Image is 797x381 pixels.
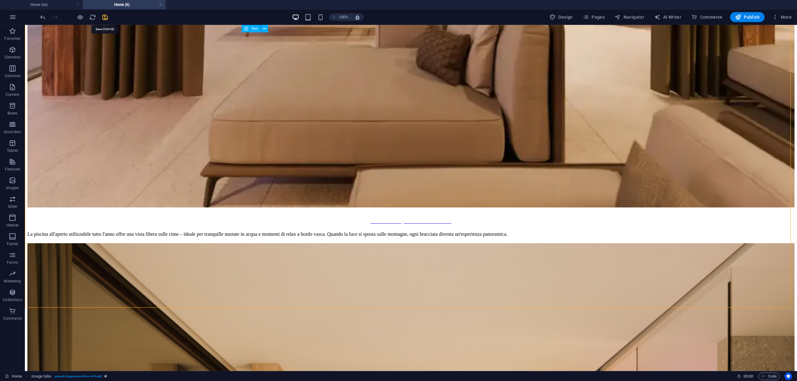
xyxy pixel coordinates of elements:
[735,14,760,20] span: Publish
[54,373,102,380] span: . preset-image-accordion-v4-hotel
[7,241,18,246] p: Footer
[8,204,17,209] p: Slider
[104,374,107,378] i: This element is a customizable preset
[7,111,18,116] p: Boxes
[737,373,753,380] h6: Session time
[761,373,777,380] span: Code
[5,73,20,78] p: Columns
[547,12,575,22] div: Design (Ctrl+Alt+Y)
[6,185,19,190] p: Images
[770,12,794,22] button: More
[7,260,18,265] p: Forms
[5,373,22,380] a: Click to cancel selection. Double-click to open Pages
[76,13,84,21] button: Click here to leave preview mode and continue editing
[101,13,109,21] button: save
[6,223,19,228] p: Header
[580,12,607,22] button: Pages
[3,297,22,302] p: Collections
[5,167,20,172] p: Features
[89,13,96,21] button: reload
[31,373,107,380] nav: breadcrumb
[3,316,22,321] p: Commerce
[689,12,725,22] button: Commerce
[5,55,21,60] p: Elements
[89,14,96,21] i: Reload page
[6,92,19,97] p: Content
[654,14,681,20] span: AI Writer
[39,13,46,21] button: undo
[83,1,166,8] h4: Home (it)
[772,14,792,20] span: More
[4,129,21,134] p: Accordion
[615,14,644,20] span: Navigator
[743,373,753,380] span: 00 00
[730,12,765,22] button: Publish
[583,14,605,20] span: Pages
[4,279,21,284] p: Marketing
[7,148,18,153] p: Tables
[748,374,749,379] span: :
[39,14,46,21] i: Undo: Change image caption (Ctrl+Z)
[4,36,20,41] p: Favorites
[338,13,348,21] h6: 100%
[612,12,647,22] button: Navigator
[251,27,258,30] span: Text
[758,373,780,380] button: Code
[31,373,52,380] span: Click to select. Double-click to edit
[691,14,723,20] span: Commerce
[785,373,792,380] button: Usercentrics
[329,13,351,21] button: 100%
[652,12,684,22] button: AI Writer
[547,12,575,22] button: Design
[549,14,573,20] span: Design
[355,14,360,20] i: On resize automatically adjust zoom level to fit chosen device.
